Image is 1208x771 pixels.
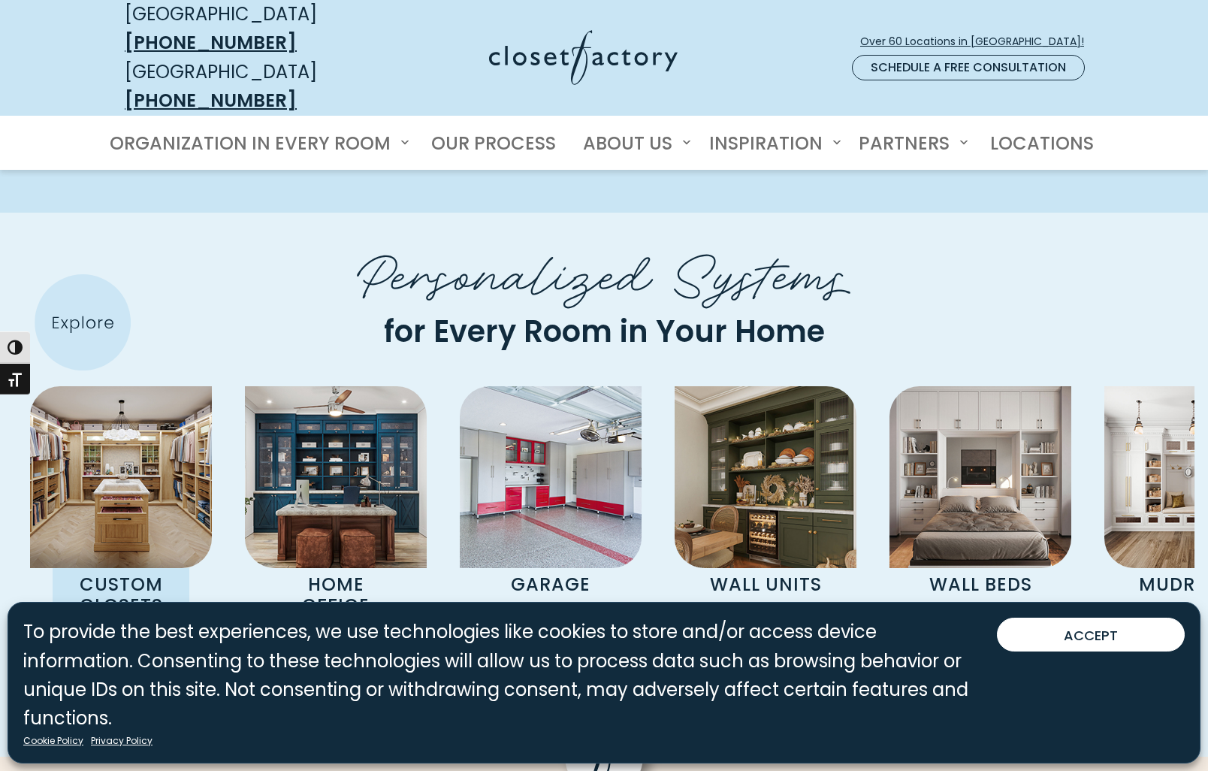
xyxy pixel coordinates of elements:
[357,230,851,310] span: Personalized Systems
[110,131,391,156] span: Organization in Every Room
[859,29,1097,55] a: Over 60 Locations in [GEOGRAPHIC_DATA]!
[14,386,228,621] a: Custom Closet with island Custom Closets
[267,568,404,621] p: Home Office
[23,733,83,748] a: Cookie Policy
[431,131,556,156] span: Our Process
[245,386,427,568] img: Home Office featuring desk and custom cabinetry
[460,386,642,568] img: Garage Cabinets
[990,131,1094,156] span: Locations
[859,131,950,156] span: Partners
[125,58,343,116] div: [GEOGRAPHIC_DATA]
[30,386,212,568] img: Custom Closet with island
[860,34,1096,50] span: Over 60 Locations in [GEOGRAPHIC_DATA]!
[583,131,672,156] span: About Us
[658,386,873,601] a: Wall unit Wall Units
[889,386,1071,568] img: Wall Bed
[482,568,619,601] p: Garage
[912,568,1049,601] p: Wall Beds
[91,733,153,748] a: Privacy Policy
[997,618,1185,652] button: ACCEPT
[228,386,443,621] a: Home Office featuring desk and custom cabinetry Home Office
[443,386,658,601] a: Garage Cabinets Garage
[852,55,1085,80] a: Schedule a Free Consultation
[489,30,678,85] img: Closet Factory Logo
[125,88,297,113] a: [PHONE_NUMBER]
[23,618,985,733] p: To provide the best experiences, we use technologies like cookies to store and/or access device i...
[675,386,856,568] img: Wall unit
[873,386,1088,601] a: Wall Bed Wall Beds
[99,117,1109,170] nav: Primary Menu
[384,310,825,352] span: for Every Room in Your Home
[53,568,189,621] p: Custom Closets
[125,30,297,55] a: [PHONE_NUMBER]
[697,568,834,601] p: Wall Units
[709,131,823,156] span: Inspiration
